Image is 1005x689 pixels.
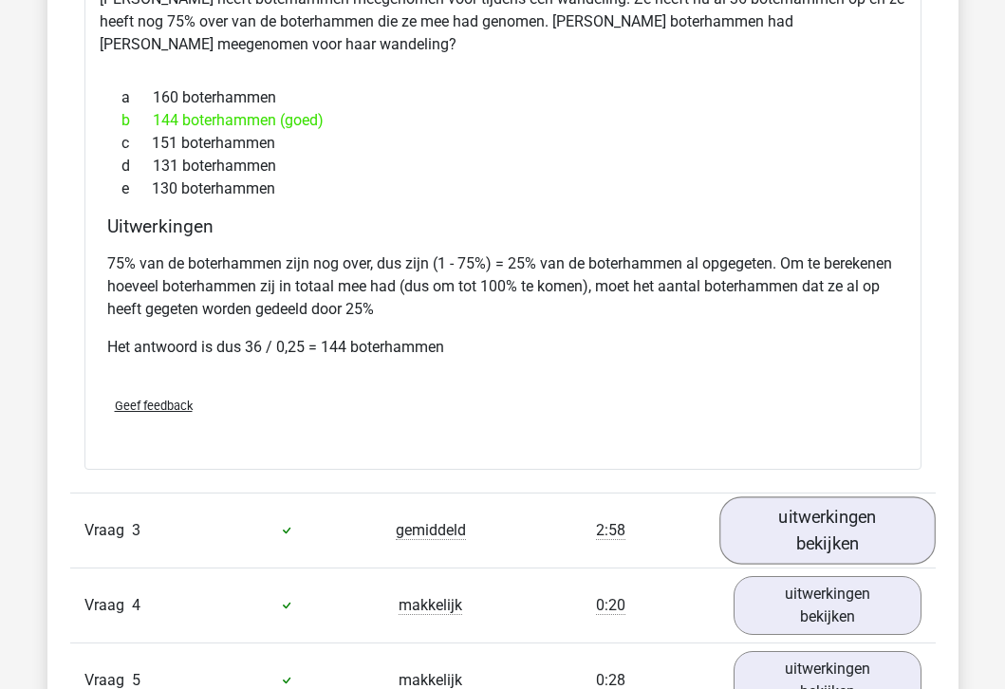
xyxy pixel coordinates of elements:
[719,496,936,564] a: uitwerkingen bekijken
[121,109,153,132] span: b
[107,336,899,359] p: Het antwoord is dus 36 / 0,25 = 144 boterhammen
[107,177,899,200] div: 130 boterhammen
[84,594,132,617] span: Vraag
[107,215,899,237] h4: Uitwerkingen
[107,86,899,109] div: 160 boterhammen
[115,399,193,413] span: Geef feedback
[121,177,152,200] span: e
[121,155,153,177] span: d
[121,132,152,155] span: c
[396,521,466,540] span: gemiddeld
[107,132,899,155] div: 151 boterhammen
[84,519,132,542] span: Vraag
[596,521,625,540] span: 2:58
[121,86,153,109] span: a
[734,576,921,635] a: uitwerkingen bekijken
[132,596,140,614] span: 4
[107,252,899,321] p: 75% van de boterhammen zijn nog over, dus zijn (1 - 75%) = 25% van de boterhammen al opgegeten. O...
[107,109,899,132] div: 144 boterhammen (goed)
[399,596,462,615] span: makkelijk
[107,155,899,177] div: 131 boterhammen
[132,671,140,689] span: 5
[596,596,625,615] span: 0:20
[132,521,140,539] span: 3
